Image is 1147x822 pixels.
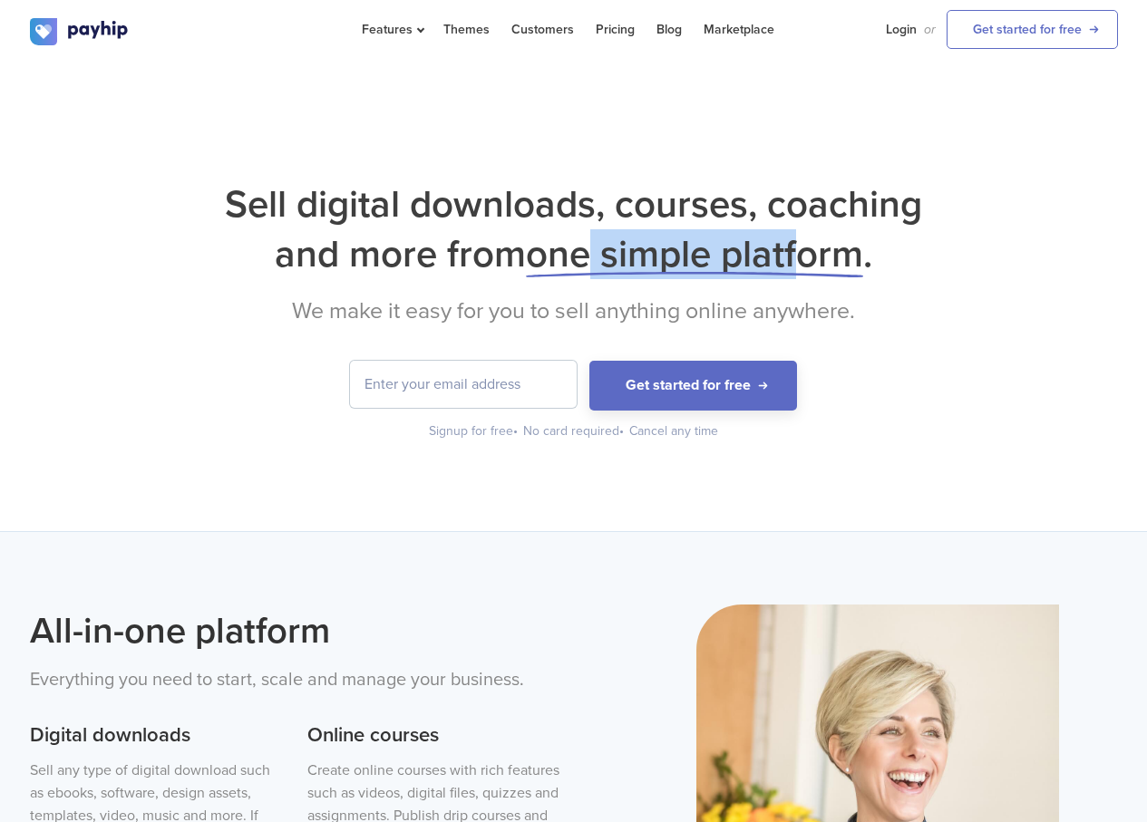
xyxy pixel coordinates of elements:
h3: Online courses [307,721,559,750]
h2: We make it easy for you to sell anything online anywhere. [30,297,1118,324]
h3: Digital downloads [30,721,282,750]
span: • [513,423,518,439]
span: . [863,231,872,277]
div: No card required [523,422,626,440]
span: Features [362,22,422,37]
div: Cancel any time [629,422,718,440]
span: • [619,423,624,439]
input: Enter your email address [350,361,577,408]
h2: All-in-one platform [30,604,560,657]
img: logo.svg [30,18,130,45]
p: Everything you need to start, scale and manage your business. [30,666,560,694]
a: Get started for free [947,10,1118,49]
h1: Sell digital downloads, courses, coaching and more from [30,179,1118,279]
div: Signup for free [429,422,520,440]
button: Get started for free [589,361,797,411]
span: one simple platform [526,231,863,277]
